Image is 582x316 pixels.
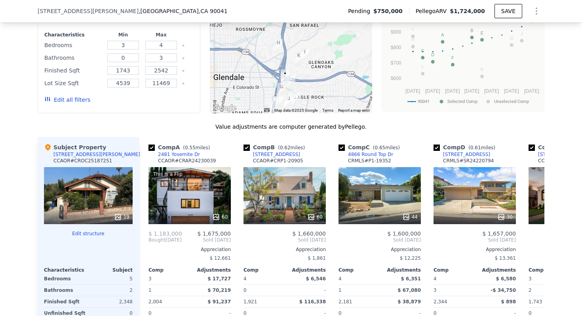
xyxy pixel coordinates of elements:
button: Keyboard shortcuts [264,108,270,112]
span: $ 116,338 [299,299,326,305]
div: 5024 El Verano Ave [277,83,286,96]
span: $750,000 [373,7,403,15]
text: I [412,27,413,32]
span: ( miles) [275,145,308,150]
text: B [470,28,473,33]
div: 30 [497,213,513,221]
a: [STREET_ADDRESS] [434,151,490,158]
text: L [422,64,424,69]
span: $ 1,660,000 [292,230,326,237]
span: , [GEOGRAPHIC_DATA] [139,7,227,15]
button: Clear [182,69,185,72]
div: Comp [148,267,190,273]
div: 584 Arch Pl [301,48,309,61]
div: 5 [90,273,133,284]
text: [DATE] [445,88,460,94]
div: Comp [434,267,475,273]
div: Characteristics [44,32,103,38]
div: 60 [212,213,228,221]
div: Bathrooms [44,285,87,296]
div: 2522 Kerwin Pl [284,95,293,108]
span: $ 12,661 [210,255,231,261]
text: [DATE] [524,88,539,94]
div: 19 [114,213,129,221]
div: 1 [148,285,188,296]
button: Clear [182,44,185,47]
div: CCAOR # CRP1-20905 [253,158,303,164]
div: Lot Size Sqft [44,78,103,89]
div: 2 [90,285,133,296]
span: [STREET_ADDRESS][PERSON_NAME] [38,7,139,15]
div: Adjustments [475,267,516,273]
text: [DATE] [464,88,479,94]
span: $ 6,546 [306,276,326,282]
div: [STREET_ADDRESS][PERSON_NAME] [53,151,140,158]
text: Selected Comp [447,99,477,104]
text: [DATE] [425,88,440,94]
span: 0 [339,310,342,316]
div: Comp B [243,143,308,151]
div: Adjustments [380,267,421,273]
button: Edit structure [44,230,133,237]
div: 5255 Sumner Ave [281,69,289,83]
div: 3 [434,285,473,296]
span: Sold [DATE] [434,237,516,243]
span: 0 [529,310,532,316]
div: 4866 Round Top Dr [348,151,393,158]
button: Clear [182,82,185,85]
div: 2,348 [90,296,133,307]
span: $ 1,600,000 [387,230,421,237]
div: Appreciation [243,246,326,253]
text: [DATE] [484,88,499,94]
div: Value adjustments are computer generated by Pellego . [38,123,544,131]
a: Open this area in Google Maps (opens a new window) [212,103,238,113]
span: Pellego ARV [416,7,450,15]
span: $ 91,237 [207,299,231,305]
span: $ 6,580 [496,276,516,282]
span: Bought [148,237,165,243]
text: $900 [391,29,401,35]
div: Comp C [339,143,403,151]
img: Google [212,103,238,113]
span: -$ 34,750 [491,287,516,293]
div: Finished Sqft [44,296,87,307]
div: 2201 E Glenoaks Blvd [295,51,303,65]
span: $ 1,657,000 [482,230,516,237]
span: $ 898 [501,299,516,305]
div: Comp [529,267,570,273]
div: Comp A [148,143,213,151]
button: Show Options [529,3,544,19]
span: $ 70,219 [207,287,231,293]
div: CRMLS # P1-19352 [348,158,391,164]
a: 4866 Round Top Dr [339,151,393,158]
span: 0.65 [375,145,385,150]
div: [DATE] [148,237,182,243]
span: 1,743 [529,299,542,305]
div: Subject Property [44,143,106,151]
text: F [451,55,454,60]
span: ( miles) [370,145,403,150]
text: K [481,67,484,72]
div: Bedrooms [44,273,87,284]
text: Unselected Comp [494,99,529,104]
a: 2481 Yosemite Dr [148,151,200,158]
span: 3 [529,276,532,282]
div: Adjustments [285,267,326,273]
div: A chart. [387,11,539,110]
div: 2481 Yosemite Dr [285,91,293,105]
span: $1,724,000 [450,8,485,14]
span: 1,921 [243,299,257,305]
span: ( miles) [465,145,498,150]
span: 2,004 [148,299,162,305]
span: 4 [243,276,247,282]
a: [STREET_ADDRESS] [243,151,300,158]
div: 60 [307,213,323,221]
span: $ 67,080 [398,287,421,293]
div: 0 [243,285,283,296]
text: J [521,31,523,36]
div: Finished Sqft [44,65,103,76]
div: 2 [529,285,568,296]
div: 4730 Round Top Dr [271,96,280,110]
span: Pending [348,7,373,15]
span: $ 1,183,000 [148,230,182,237]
